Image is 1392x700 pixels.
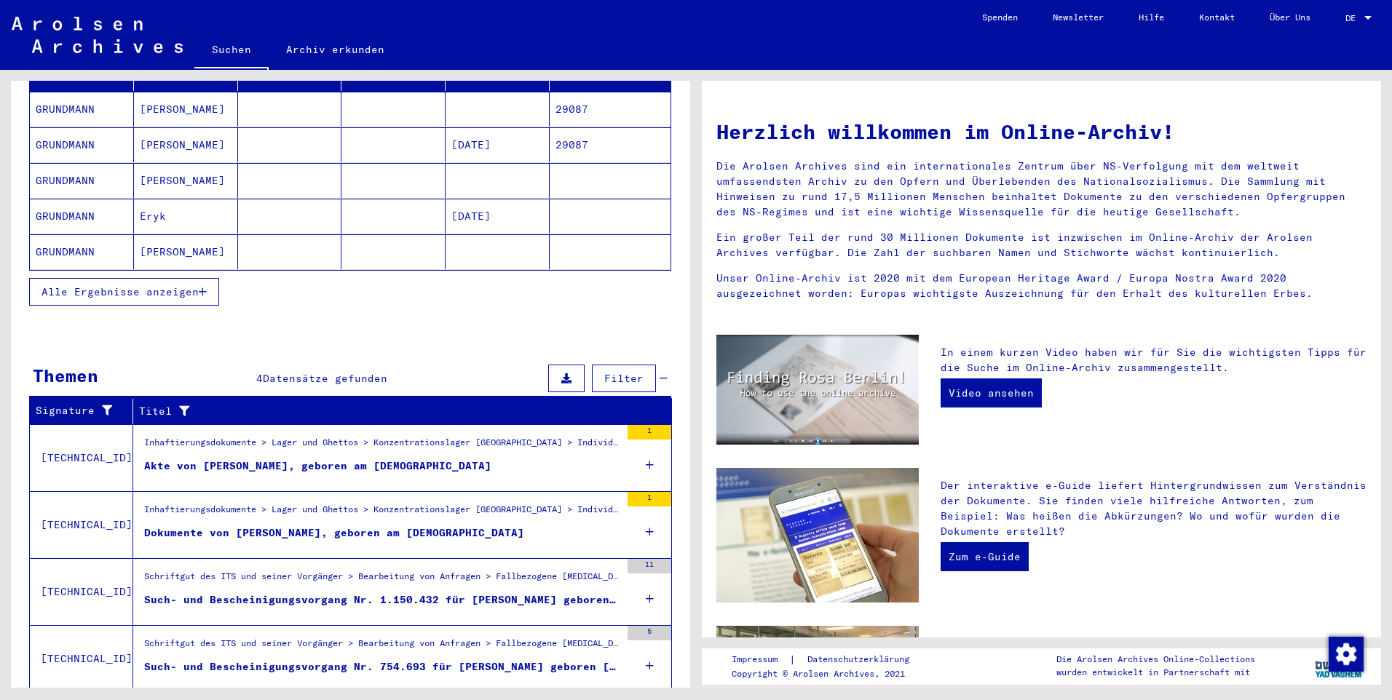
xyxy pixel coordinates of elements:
[941,636,1367,697] p: Zusätzlich zu Ihrer eigenen Recherche haben Sie die Möglichkeit, eine Anfrage an die Arolsen Arch...
[139,399,654,423] div: Titel
[36,403,114,418] div: Signature
[1056,653,1255,666] p: Die Arolsen Archives Online-Collections
[134,234,238,269] mat-cell: [PERSON_NAME]
[1328,636,1363,671] div: Zustimmung ändern
[30,625,133,692] td: [TECHNICAL_ID]
[144,525,524,541] div: Dokumente von [PERSON_NAME], geboren am [DEMOGRAPHIC_DATA]
[144,503,620,523] div: Inhaftierungsdokumente > Lager und Ghettos > Konzentrationslager [GEOGRAPHIC_DATA] > Individuelle...
[30,558,133,625] td: [TECHNICAL_ID]
[30,163,134,198] mat-cell: GRUNDMANN
[144,458,491,474] div: Akte von [PERSON_NAME], geboren am [DEMOGRAPHIC_DATA]
[941,378,1042,407] a: Video ansehen
[134,163,238,198] mat-cell: [PERSON_NAME]
[628,492,671,506] div: 1
[30,424,133,491] td: [TECHNICAL_ID]
[716,271,1367,301] p: Unser Online-Archiv ist 2020 mit dem European Heritage Award / Europa Nostra Award 2020 ausgezeic...
[941,345,1367,375] p: In einem kurzen Video haben wir für Sie die wichtigsten Tipps für die Suche im Online-Archiv zusa...
[1329,637,1364,672] img: Zustimmung ändern
[263,372,387,385] span: Datensätze gefunden
[732,652,789,667] a: Impressum
[1312,648,1367,684] img: yv_logo.png
[144,436,620,456] div: Inhaftierungsdokumente > Lager und Ghettos > Konzentrationslager [GEOGRAPHIC_DATA] > Individuelle...
[628,626,671,640] div: 5
[604,372,644,385] span: Filter
[716,116,1367,147] h1: Herzlich willkommen im Online-Archiv!
[134,199,238,234] mat-cell: Eryk
[36,399,133,423] div: Signature
[144,570,620,590] div: Schriftgut des ITS und seiner Vorgänger > Bearbeitung von Anfragen > Fallbezogene [MEDICAL_DATA] ...
[716,159,1367,220] p: Die Arolsen Archives sind ein internationales Zentrum über NS-Verfolgung mit dem weltweit umfasse...
[134,92,238,127] mat-cell: [PERSON_NAME]
[29,278,219,306] button: Alle Ergebnisse anzeigen
[30,199,134,234] mat-cell: GRUNDMANN
[446,199,550,234] mat-cell: [DATE]
[796,652,927,667] a: Datenschutzerklärung
[550,92,671,127] mat-cell: 29087
[256,372,263,385] span: 4
[941,542,1029,571] a: Zum e-Guide
[144,592,620,608] div: Such- und Bescheinigungsvorgang Nr. 1.150.432 für [PERSON_NAME] geboren [DEMOGRAPHIC_DATA]
[446,127,550,162] mat-cell: [DATE]
[628,425,671,440] div: 1
[716,335,919,445] img: video.jpg
[732,652,927,667] div: |
[30,127,134,162] mat-cell: GRUNDMANN
[12,17,183,53] img: Arolsen_neg.svg
[269,32,402,67] a: Archiv erkunden
[1056,666,1255,679] p: wurden entwickelt in Partnerschaft mit
[33,362,98,389] div: Themen
[716,230,1367,260] p: Ein großer Teil der rund 30 Millionen Dokumente ist inzwischen im Online-Archiv der Arolsen Archi...
[30,491,133,558] td: [TECHNICAL_ID]
[30,234,134,269] mat-cell: GRUNDMANN
[550,127,671,162] mat-cell: 29087
[30,92,134,127] mat-cell: GRUNDMANN
[194,32,269,70] a: Suchen
[144,637,620,657] div: Schriftgut des ITS und seiner Vorgänger > Bearbeitung von Anfragen > Fallbezogene [MEDICAL_DATA] ...
[941,478,1367,539] p: Der interaktive e-Guide liefert Hintergrundwissen zum Verständnis der Dokumente. Sie finden viele...
[592,365,656,392] button: Filter
[628,559,671,573] div: 11
[139,404,636,419] div: Titel
[732,667,927,680] p: Copyright © Arolsen Archives, 2021
[144,659,620,675] div: Such- und Bescheinigungsvorgang Nr. 754.693 für [PERSON_NAME] geboren [DEMOGRAPHIC_DATA]
[1345,13,1361,23] span: DE
[41,285,199,298] span: Alle Ergebnisse anzeigen
[134,127,238,162] mat-cell: [PERSON_NAME]
[716,468,919,602] img: eguide.jpg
